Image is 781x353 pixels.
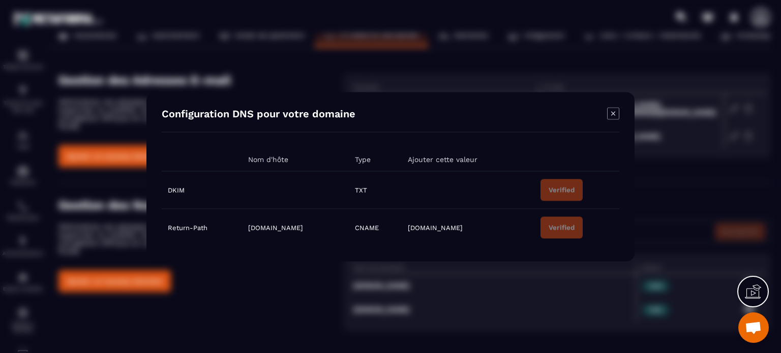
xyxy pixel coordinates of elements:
td: TXT [349,171,402,209]
th: Type [349,147,402,171]
div: Ouvrir le chat [738,312,769,343]
td: CNAME [349,209,402,246]
h4: Configuration DNS pour votre domaine [162,107,355,121]
td: Return-Path [162,209,242,246]
span: [DOMAIN_NAME] [248,223,303,231]
div: Verified [549,186,575,194]
button: Verified [540,179,583,201]
button: Verified [540,216,583,238]
th: Nom d'hôte [242,147,349,171]
td: DKIM [162,171,242,209]
div: Verified [549,223,575,231]
th: Ajouter cette valeur [402,147,534,171]
span: [DOMAIN_NAME] [408,223,463,231]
